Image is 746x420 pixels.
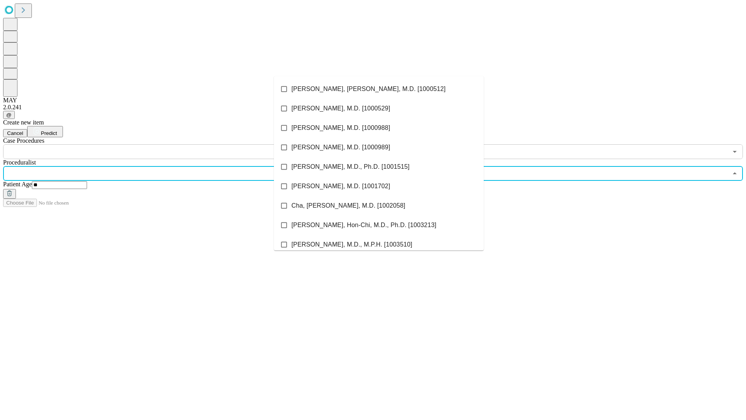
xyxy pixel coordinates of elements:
[41,130,57,136] span: Predict
[729,146,740,157] button: Open
[291,84,446,94] span: [PERSON_NAME], [PERSON_NAME], M.D. [1000512]
[291,162,410,171] span: [PERSON_NAME], M.D., Ph.D. [1001515]
[3,111,15,119] button: @
[729,168,740,179] button: Close
[291,240,412,249] span: [PERSON_NAME], M.D., M.P.H. [1003510]
[3,137,44,144] span: Scheduled Procedure
[3,119,44,126] span: Create new item
[291,220,436,230] span: [PERSON_NAME], Hon-Chi, M.D., Ph.D. [1003213]
[291,123,390,133] span: [PERSON_NAME], M.D. [1000988]
[27,126,63,137] button: Predict
[291,104,390,113] span: [PERSON_NAME], M.D. [1000529]
[3,181,32,187] span: Patient Age
[7,130,23,136] span: Cancel
[6,112,12,118] span: @
[291,182,390,191] span: [PERSON_NAME], M.D. [1001702]
[3,104,743,111] div: 2.0.241
[3,159,36,166] span: Proceduralist
[291,201,405,210] span: Cha, [PERSON_NAME], M.D. [1002058]
[291,143,390,152] span: [PERSON_NAME], M.D. [1000989]
[3,129,27,137] button: Cancel
[3,97,743,104] div: MAY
